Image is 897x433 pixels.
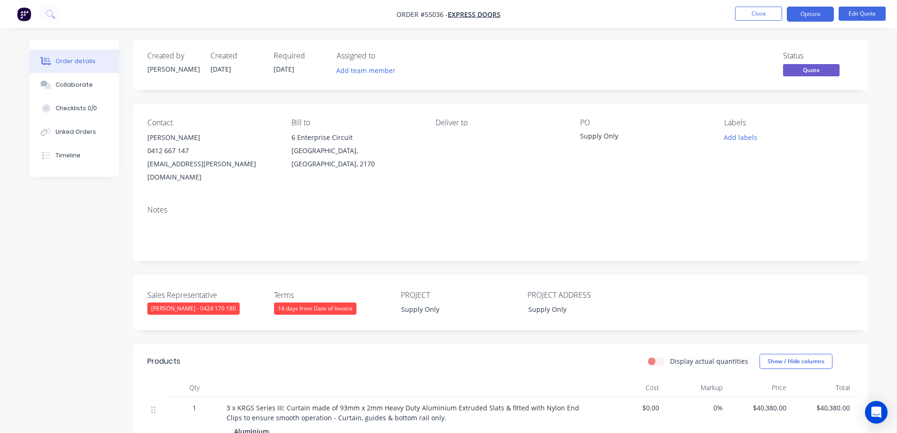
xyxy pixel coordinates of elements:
button: Edit Quote [839,7,886,21]
div: Created by [147,51,199,60]
div: Collaborate [56,81,93,89]
div: Created [210,51,262,60]
div: Total [790,378,854,397]
a: Express Doors [448,10,501,19]
label: Display actual quantities [670,356,748,366]
button: Linked Orders [30,120,119,144]
div: Bill to [291,118,420,127]
div: [EMAIL_ADDRESS][PERSON_NAME][DOMAIN_NAME] [147,157,276,184]
img: Factory [17,7,31,21]
div: [PERSON_NAME] - 0424 170 180 [147,302,240,315]
button: Show / Hide columns [760,354,832,369]
span: [DATE] [210,65,231,74]
label: PROJECT [401,289,518,301]
div: Required [274,51,325,60]
div: Checklists 0/0 [56,104,97,113]
span: $0.00 [603,403,659,413]
div: Notes [147,205,854,214]
div: 0412 667 147 [147,144,276,157]
span: $40,380.00 [730,403,786,413]
button: Options [787,7,834,22]
button: Collaborate [30,73,119,97]
div: Contact [147,118,276,127]
label: Terms [274,289,392,301]
button: Checklists 0/0 [30,97,119,120]
div: Order details [56,57,96,65]
div: Timeline [56,151,81,160]
span: 3 x KRGS Series III: Curtain made of 93mm x 2mm Heavy Duty Aluminium Extruded Slats & fitted with... [226,403,581,422]
label: PROJECT ADDRESS [527,289,645,301]
span: Order #55036 - [396,10,448,19]
div: Linked Orders [56,128,96,136]
button: Close [735,7,782,21]
div: Cost [599,378,663,397]
span: 1 [193,403,196,413]
button: Timeline [30,144,119,167]
button: Quote [783,64,840,78]
span: [DATE] [274,65,294,74]
div: Deliver to [436,118,565,127]
div: Supply Only [394,302,511,316]
div: PO [580,118,709,127]
button: Add team member [331,64,400,77]
div: Price [727,378,790,397]
div: [GEOGRAPHIC_DATA], [GEOGRAPHIC_DATA], 2170 [291,144,420,171]
div: 6 Enterprise Circuit[GEOGRAPHIC_DATA], [GEOGRAPHIC_DATA], 2170 [291,131,420,171]
div: 14 days from Date of Invoice [274,302,356,315]
span: Quote [783,64,840,76]
label: Sales Representative [147,289,265,301]
button: Add labels [719,131,762,144]
div: Supply Only [580,131,698,144]
span: $40,380.00 [794,403,850,413]
button: Add team member [337,64,401,77]
button: Order details [30,49,119,73]
div: [PERSON_NAME] [147,64,199,74]
span: 0% [667,403,723,413]
div: [PERSON_NAME] [147,131,276,144]
div: Supply Only [521,302,638,316]
div: Labels [724,118,853,127]
div: 6 Enterprise Circuit [291,131,420,144]
div: Open Intercom Messenger [865,401,888,424]
div: Products [147,356,180,367]
div: [PERSON_NAME]0412 667 147[EMAIL_ADDRESS][PERSON_NAME][DOMAIN_NAME] [147,131,276,184]
div: Markup [663,378,727,397]
div: Assigned to [337,51,431,60]
div: Status [783,51,854,60]
div: Qty [166,378,223,397]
